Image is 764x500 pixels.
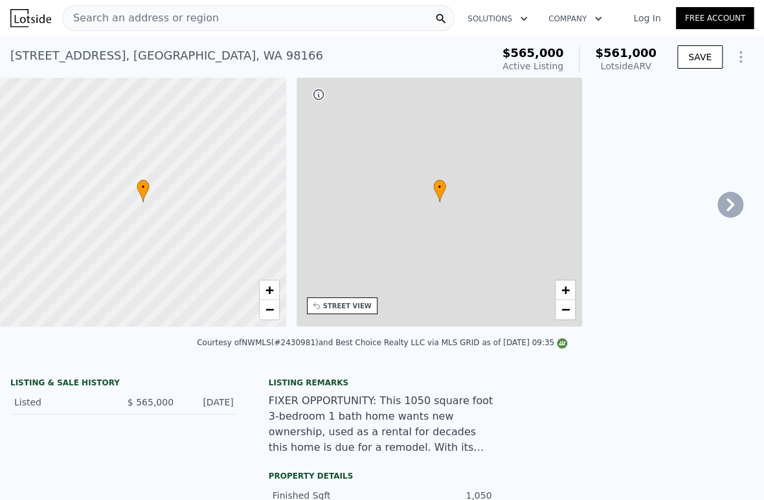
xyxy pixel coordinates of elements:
[269,471,496,481] div: Property details
[265,282,273,298] span: +
[556,300,575,319] a: Zoom out
[457,7,538,30] button: Solutions
[128,397,174,407] span: $ 565,000
[595,46,657,60] span: $561,000
[433,181,446,193] span: •
[728,44,754,70] button: Show Options
[561,301,570,317] span: −
[137,179,150,202] div: •
[260,300,279,319] a: Zoom out
[269,393,496,455] div: FIXER OPPORTUNITY: This 1050 square foot 3-bedroom 1 bath home wants new ownership, used as a ren...
[557,338,567,348] img: NWMLS Logo
[502,46,564,60] span: $565,000
[184,396,234,409] div: [DATE]
[10,9,51,27] img: Lotside
[10,378,238,391] div: LISTING & SALE HISTORY
[197,338,567,347] div: Courtesy of NWMLS (#2430981) and Best Choice Realty LLC via MLS GRID as of [DATE] 09:35
[538,7,612,30] button: Company
[260,280,279,300] a: Zoom in
[63,10,219,26] span: Search an address or region
[595,60,657,73] div: Lotside ARV
[677,45,723,69] button: SAVE
[676,7,754,29] a: Free Account
[265,301,273,317] span: −
[137,181,150,193] span: •
[556,280,575,300] a: Zoom in
[618,12,676,25] a: Log In
[433,179,446,202] div: •
[561,282,570,298] span: +
[269,378,496,388] div: Listing remarks
[14,396,113,409] div: Listed
[10,47,323,65] div: [STREET_ADDRESS] , [GEOGRAPHIC_DATA] , WA 98166
[502,61,563,71] span: Active Listing
[323,301,372,311] div: STREET VIEW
